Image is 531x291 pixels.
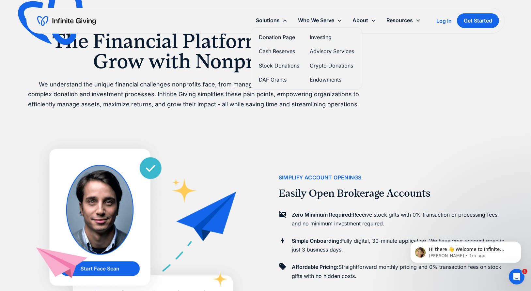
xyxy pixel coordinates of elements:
div: Solutions [256,16,280,25]
div: Who We Serve [293,13,347,27]
div: Resources [381,13,426,27]
iframe: Intercom notifications message [400,228,531,273]
a: DAF Grants [259,75,299,84]
span: 1 [522,269,527,274]
strong: Affordable Pricing: [292,264,338,270]
p: Receive stock gifts with 0% transaction or processing fees, and no minimum investment required. [292,210,505,228]
h2: Easily Open Brokerage Accounts [279,187,430,200]
div: About [352,16,368,25]
p: Straightforward monthly pricing and 0% transaction fees on stock gifts with no hidden costs. [292,263,505,280]
nav: Solutions [251,27,362,90]
a: Advisory Services [310,47,354,56]
p: We understand the unique financial challenges nonprofits face, from managing limited resources to... [26,80,361,110]
iframe: Intercom live chat [509,269,524,284]
a: Cash Reserves [259,47,299,56]
a: Stock Donations [259,61,299,70]
div: simplify account openings [279,173,362,182]
div: About [347,13,381,27]
a: Get Started [457,13,499,28]
div: Resources [386,16,413,25]
h1: The Financial Platform Built to Grow with Nonprofits [26,31,361,72]
div: Solutions [251,13,293,27]
a: home [37,16,96,26]
div: Log In [436,18,452,23]
div: Who We Serve [298,16,334,25]
a: Investing [310,33,354,42]
p: Fully digital, 30-minute application. We have your account open in just 3 business days. [292,237,505,254]
a: Crypto Donations [310,61,354,70]
a: Endowments [310,75,354,84]
strong: Simple Onboarding: [292,237,341,244]
a: Log In [436,17,452,25]
a: Donation Page [259,33,299,42]
strong: Zero Minimum Required: [292,211,353,218]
